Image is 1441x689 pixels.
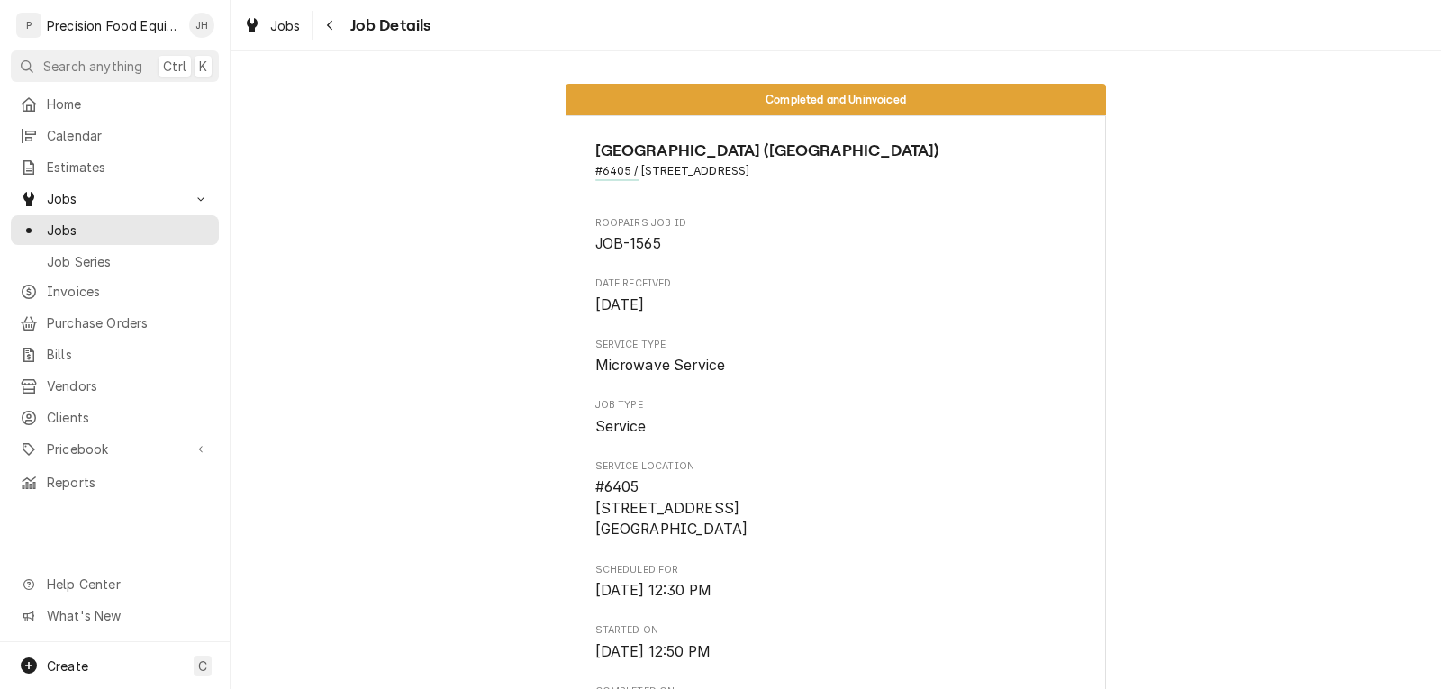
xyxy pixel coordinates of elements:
[43,57,142,76] span: Search anything
[11,601,219,630] a: Go to What's New
[47,440,183,458] span: Pricebook
[16,13,41,38] div: P
[11,50,219,82] button: Search anythingCtrlK
[11,569,219,599] a: Go to Help Center
[595,277,1077,291] span: Date Received
[11,184,219,213] a: Go to Jobs
[595,355,1077,376] span: Service Type
[11,247,219,277] a: Job Series
[47,221,210,240] span: Jobs
[595,563,1077,602] div: Scheduled For
[316,11,345,40] button: Navigate back
[11,340,219,369] a: Bills
[198,657,207,675] span: C
[11,215,219,245] a: Jobs
[11,403,219,432] a: Clients
[595,216,1077,255] div: Roopairs Job ID
[189,13,214,38] div: Jason Hertel's Avatar
[47,16,179,35] div: Precision Food Equipment LLC
[11,152,219,182] a: Estimates
[189,13,214,38] div: JH
[11,371,219,401] a: Vendors
[47,345,210,364] span: Bills
[345,14,431,38] span: Job Details
[595,216,1077,231] span: Roopairs Job ID
[163,57,186,76] span: Ctrl
[595,163,1077,179] span: Address
[595,357,726,374] span: Microwave Service
[595,623,1077,638] span: Started On
[595,235,661,252] span: JOB-1565
[766,94,906,105] span: Completed and Uninvoiced
[47,658,88,674] span: Create
[11,121,219,150] a: Calendar
[11,308,219,338] a: Purchase Orders
[47,158,210,177] span: Estimates
[199,57,207,76] span: K
[595,338,1077,352] span: Service Type
[595,398,1077,412] span: Job Type
[595,139,1077,163] span: Name
[11,89,219,119] a: Home
[47,313,210,332] span: Purchase Orders
[595,459,1077,474] span: Service Location
[47,126,210,145] span: Calendar
[47,95,210,113] span: Home
[595,582,711,599] span: [DATE] 12:30 PM
[595,623,1077,662] div: Started On
[595,416,1077,438] span: Job Type
[595,418,647,435] span: Service
[595,398,1077,437] div: Job Type
[595,459,1077,540] div: Service Location
[11,277,219,306] a: Invoices
[595,277,1077,315] div: Date Received
[11,434,219,464] a: Go to Pricebook
[47,408,210,427] span: Clients
[595,478,748,538] span: #6405 [STREET_ADDRESS] [GEOGRAPHIC_DATA]
[595,139,1077,194] div: Client Information
[566,84,1106,115] div: Status
[595,233,1077,255] span: Roopairs Job ID
[47,473,210,492] span: Reports
[595,338,1077,376] div: Service Type
[595,296,645,313] span: [DATE]
[47,606,208,625] span: What's New
[47,252,210,271] span: Job Series
[595,295,1077,316] span: Date Received
[595,580,1077,602] span: Scheduled For
[11,467,219,497] a: Reports
[47,575,208,594] span: Help Center
[236,11,308,41] a: Jobs
[595,643,711,660] span: [DATE] 12:50 PM
[47,189,183,208] span: Jobs
[595,563,1077,577] span: Scheduled For
[595,641,1077,663] span: Started On
[47,376,210,395] span: Vendors
[270,16,301,35] span: Jobs
[47,282,210,301] span: Invoices
[595,476,1077,540] span: Service Location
